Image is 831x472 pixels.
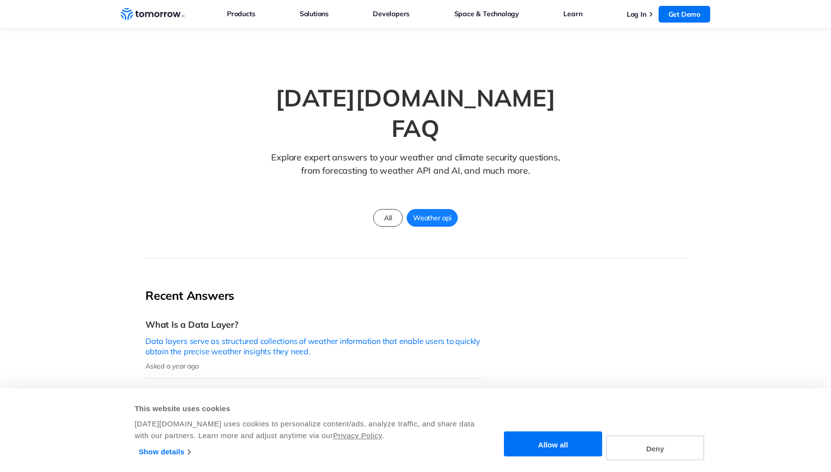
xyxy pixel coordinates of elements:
h3: What Is Weather Data? [145,387,482,398]
div: This website uses cookies [135,403,476,415]
p: Explore expert answers to your weather and climate security questions, from forecasting to weathe... [267,151,564,192]
a: Get Demo [659,6,710,23]
span: All [378,211,397,224]
a: Log In [627,10,646,19]
a: Learn [563,7,582,20]
a: Products [227,7,255,20]
a: Solutions [300,7,329,20]
span: Weather api [407,211,457,224]
a: Privacy Policy [333,431,382,440]
a: Show details [139,445,191,459]
h1: [DATE][DOMAIN_NAME] FAQ [249,82,582,144]
a: What Is Weather Data?Weather data plays a key role in influencing decisions made in various indus... [145,379,482,446]
p: Asked a year ago [145,362,482,370]
button: Deny [606,435,704,460]
a: Home link [121,7,185,22]
div: [DATE][DOMAIN_NAME] uses cookies to personalize content/ads, analyze traffic, and share data with... [135,418,476,442]
button: Allow all [504,432,602,457]
a: What Is a Data Layer?Data layers serve as structured collections of weather information that enab... [145,311,482,379]
a: Space & Technology [454,7,519,20]
a: All [373,209,403,227]
h3: What Is a Data Layer? [145,319,482,330]
a: Weather api [407,209,458,227]
h2: Recent Answers [145,288,482,303]
p: Data layers serve as structured collections of weather information that enable users to quickly o... [145,336,482,357]
a: Developers [373,7,410,20]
